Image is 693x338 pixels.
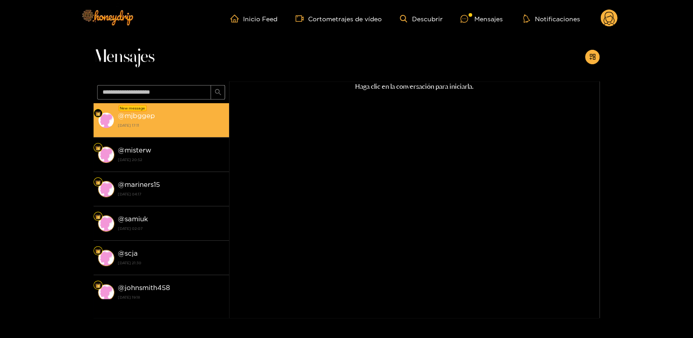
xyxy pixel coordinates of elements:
[230,14,277,23] a: Inicio Feed
[94,48,155,66] font: Mensajes
[474,15,502,22] font: Mensajes
[589,53,596,61] span: añadir a la tienda de aplicaciones
[95,283,101,288] img: Fan Level
[95,145,101,151] img: Fan Level
[534,15,580,22] font: Notificaciones
[98,112,114,129] img: conversation
[118,284,170,291] strong: @ johnsmith458
[98,250,114,266] img: conversation
[118,249,138,257] strong: @ scja
[211,85,225,100] button: buscar
[95,214,101,219] img: Fan Level
[520,14,582,23] button: Notificaciones
[118,156,225,164] strong: [DATE] 20:52
[118,259,225,267] strong: [DATE] 21:30
[400,15,442,23] a: Descubrir
[118,146,151,154] strong: @ misterw
[95,180,101,185] img: Fan Level
[585,50,599,64] button: añadir a la tienda de aplicaciones
[98,181,114,197] img: conversation
[118,293,225,301] strong: [DATE] 19:18
[295,14,308,23] span: cámara de vídeo
[98,215,114,232] img: conversation
[118,224,225,233] strong: [DATE] 02:07
[215,89,221,96] span: buscar
[230,14,243,23] span: hogar
[243,15,277,22] font: Inicio Feed
[98,147,114,163] img: conversation
[355,82,473,90] font: Haga clic en la conversación para iniciarla.
[118,215,148,223] strong: @ samiuk
[98,284,114,300] img: conversation
[95,248,101,254] img: Fan Level
[118,190,225,198] strong: [DATE] 04:17
[118,121,225,129] strong: [DATE] 17:11
[95,111,101,116] img: Fan Level
[118,181,160,188] strong: @ mariners15
[118,105,147,111] div: New message
[118,112,155,119] strong: @ mjbggep
[412,15,442,22] font: Descubrir
[295,14,382,23] a: Cortometrajes de vídeo
[308,15,382,22] font: Cortometrajes de vídeo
